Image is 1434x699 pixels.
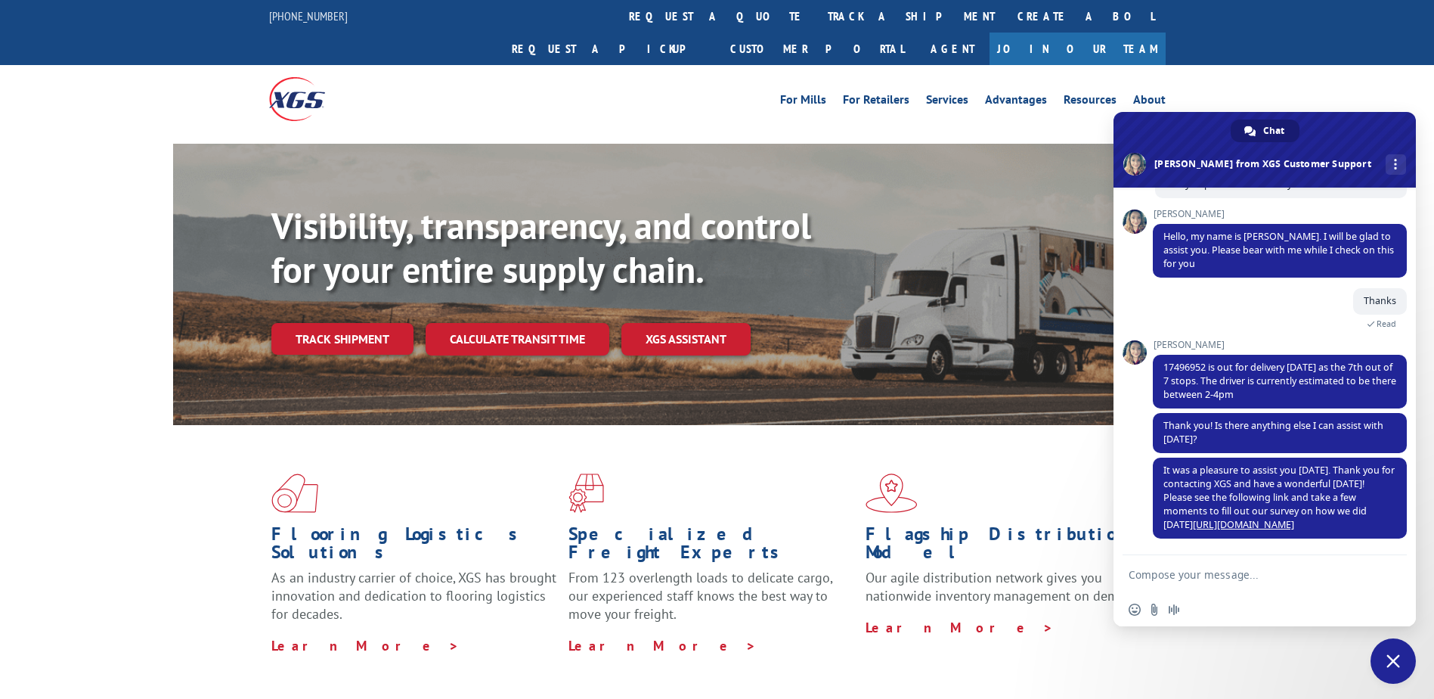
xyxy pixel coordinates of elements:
[719,33,915,65] a: Customer Portal
[271,525,557,569] h1: Flooring Logistics Solutions
[271,202,811,293] b: Visibility, transparency, and control for your entire supply chain.
[1129,604,1141,616] span: Insert an emoji
[1371,638,1416,684] a: Close chat
[1133,94,1166,110] a: About
[621,323,751,356] a: XGS ASSISTANT
[843,94,909,110] a: For Retailers
[1163,464,1395,531] span: It was a pleasure to assist you [DATE]. Thank you for contacting XGS and have a wonderful [DATE]!...
[1148,604,1160,616] span: Send a file
[1163,419,1383,446] span: Thank you! Is there anything else I can assist with [DATE]?
[1377,318,1396,329] span: Read
[568,474,604,513] img: xgs-icon-focused-on-flooring-red
[1163,361,1396,401] span: 17496952 is out for delivery [DATE] as the 7th out of 7 stops. The driver is currently estimated ...
[271,569,556,623] span: As an industry carrier of choice, XGS has brought innovation and dedication to flooring logistics...
[1193,518,1294,531] a: [URL][DOMAIN_NAME]
[985,94,1047,110] a: Advantages
[866,619,1054,636] a: Learn More >
[1364,294,1396,307] span: Thanks
[1163,230,1394,270] span: Hello, my name is [PERSON_NAME]. I will be glad to assist you. Please bear with me while I check ...
[1153,209,1407,219] span: [PERSON_NAME]
[1231,120,1299,142] a: Chat
[269,8,348,23] a: [PHONE_NUMBER]
[1129,555,1371,593] textarea: Compose your message...
[780,94,826,110] a: For Mills
[926,94,968,110] a: Services
[271,323,413,355] a: Track shipment
[271,637,460,654] a: Learn More >
[426,323,609,356] a: Calculate transit time
[1064,94,1117,110] a: Resources
[915,33,990,65] a: Agent
[1263,120,1284,142] span: Chat
[1168,604,1180,616] span: Audio message
[500,33,719,65] a: Request a pickup
[568,525,854,569] h1: Specialized Freight Experts
[1153,340,1407,350] span: [PERSON_NAME]
[866,474,918,513] img: xgs-icon-flagship-distribution-model-red
[271,474,318,513] img: xgs-icon-total-supply-chain-intelligence-red
[568,637,757,654] a: Learn More >
[866,525,1151,569] h1: Flagship Distribution Model
[990,33,1166,65] a: Join Our Team
[568,569,854,636] p: From 123 overlength loads to delicate cargo, our experienced staff knows the best way to move you...
[866,569,1144,604] span: Our agile distribution network gives you nationwide inventory management on demand.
